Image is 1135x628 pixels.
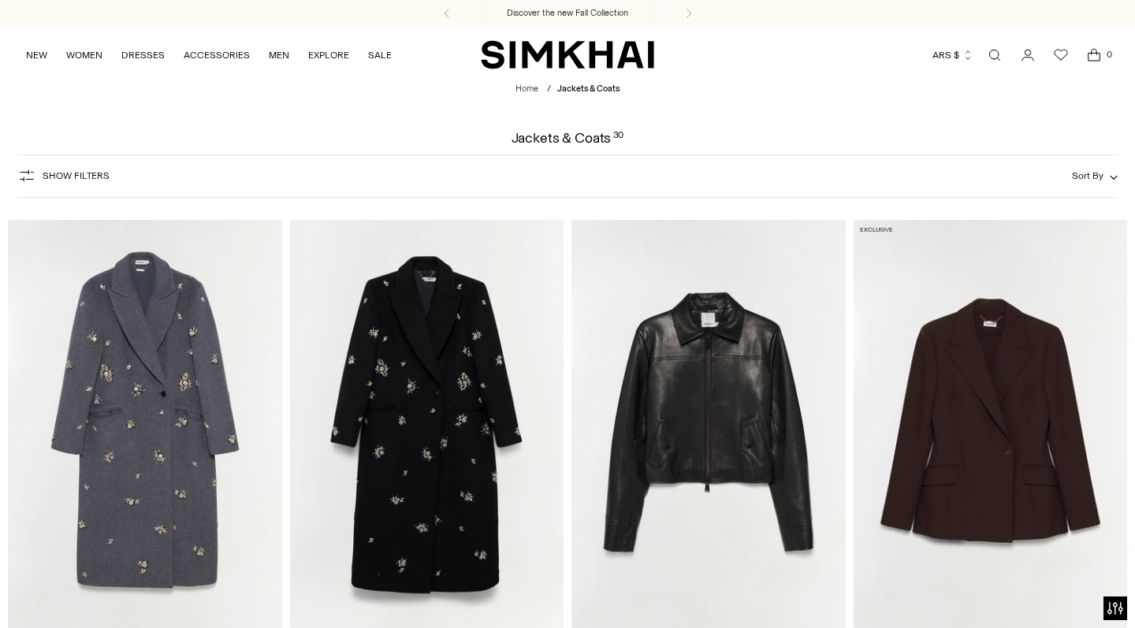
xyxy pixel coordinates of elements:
a: EXPLORE [308,38,349,72]
a: Go to the account page [1012,39,1044,71]
a: Discover the new Fall Collection [507,7,628,20]
a: Home [515,84,538,94]
a: DRESSES [121,38,165,72]
a: SALE [368,38,392,72]
span: Jackets & Coats [557,84,620,94]
button: Sort By [1072,167,1118,184]
a: Open cart modal [1078,39,1110,71]
a: WOMEN [66,38,102,72]
a: Open search modal [979,39,1010,71]
button: Show Filters [17,163,110,188]
div: / [547,83,551,96]
span: Sort By [1072,170,1103,181]
button: ARS $ [932,38,973,72]
span: 0 [1102,47,1116,61]
span: Show Filters [43,170,110,181]
nav: breadcrumbs [515,83,620,96]
div: 30 [613,131,624,145]
a: Wishlist [1045,39,1077,71]
h1: Jackets & Coats [512,131,624,145]
a: NEW [26,38,47,72]
a: SIMKHAI [481,39,654,70]
a: MEN [269,38,289,72]
a: ACCESSORIES [184,38,250,72]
